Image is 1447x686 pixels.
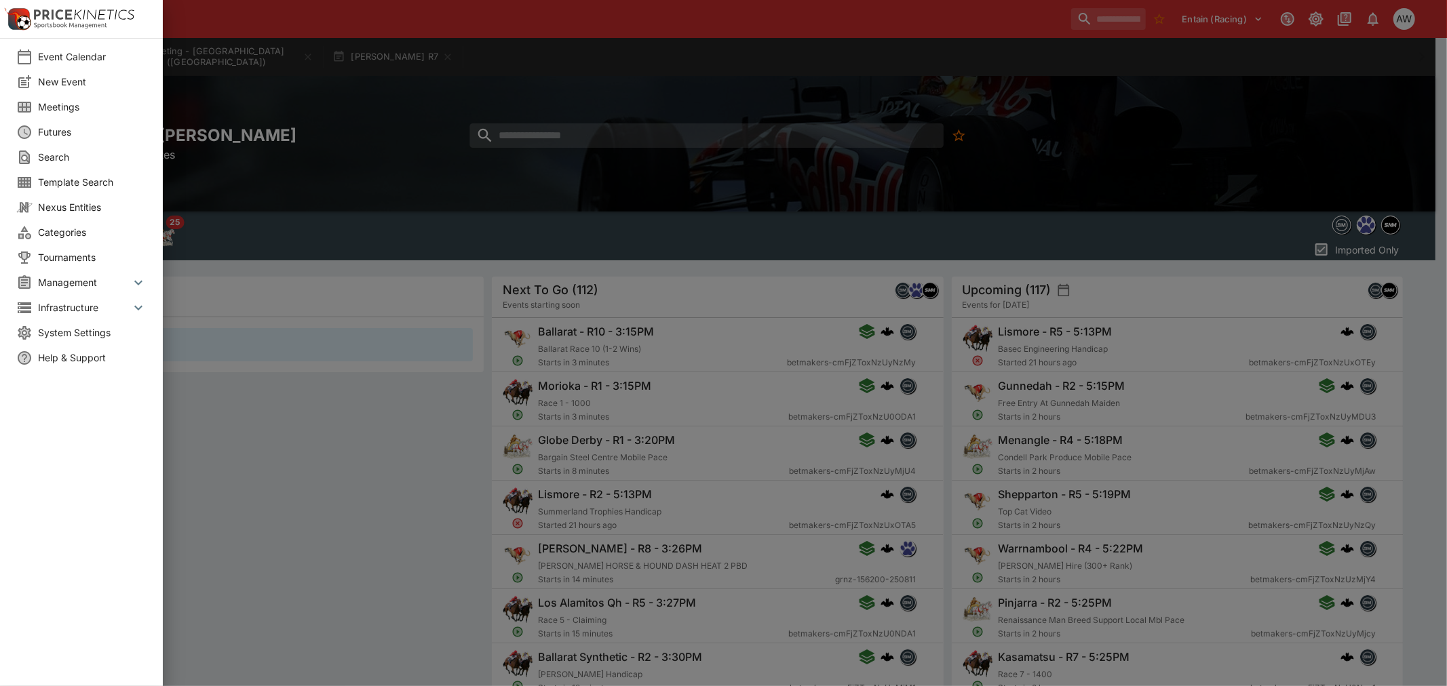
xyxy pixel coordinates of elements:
span: Management [38,275,130,289]
span: Search [38,150,147,164]
img: PriceKinetics [34,9,134,20]
span: Help & Support [38,350,147,365]
span: Nexus Entities [38,200,147,214]
span: Infrastructure [38,300,130,315]
span: Tournaments [38,250,147,264]
img: PriceKinetics Logo [4,5,31,33]
span: Event Calendar [38,49,147,64]
span: Futures [38,125,147,139]
span: System Settings [38,325,147,340]
span: New Event [38,75,147,89]
span: Template Search [38,175,147,189]
span: Meetings [38,100,147,114]
span: Categories [38,225,147,239]
img: Sportsbook Management [34,22,107,28]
